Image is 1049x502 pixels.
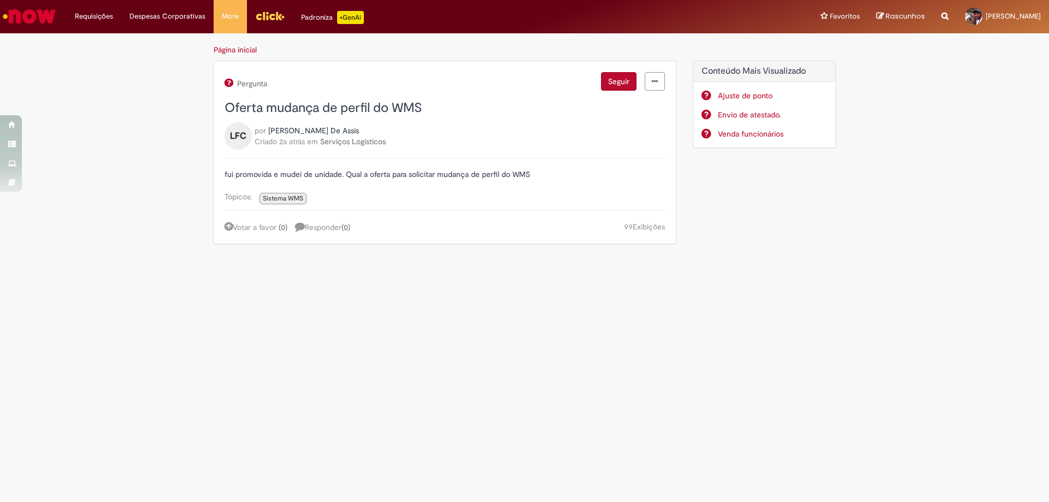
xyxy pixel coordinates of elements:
span: 0 [281,222,285,232]
span: Oferta mudança de perfil do WMS [225,99,422,116]
img: click_logo_yellow_360x200.png [255,8,285,24]
a: Ajuste de ponto [718,90,828,101]
a: 1 resposta, clique para responder [295,221,356,233]
span: Favoritos [830,11,860,22]
span: Responder [295,222,350,232]
span: Requisições [75,11,113,22]
a: LFC [225,131,252,140]
span: Despesas Corporativas [129,11,205,22]
img: ServiceNow [1,5,57,27]
span: LFC [230,127,246,145]
span: Criado [255,137,277,146]
div: Padroniza [301,11,364,24]
div: Conteúdo Mais Visualizado [693,61,836,149]
a: Página inicial [214,45,257,55]
span: Pergunta [235,79,267,88]
span: em [307,137,318,146]
span: 0 [344,222,348,232]
a: Envio de atestado. [718,109,828,120]
span: More [222,11,239,22]
span: Sistema WMS [263,194,303,203]
span: por [255,126,266,135]
span: Tópicos: [225,192,257,202]
span: Rascunhos [886,11,925,21]
span: ( ) [341,222,350,232]
a: Venda funcionários [718,128,828,139]
span: [PERSON_NAME] [986,11,1041,21]
p: fui promovida e mudei de unidade. Qual a oferta para solicitar mudança de perfil do WMS [225,169,665,179]
a: Votar a favor [225,222,276,232]
a: Rascunhos [876,11,925,22]
span: Exibições [633,222,665,232]
time: 17/12/2023 19:00:59 [279,137,305,146]
a: Sistema WMS [260,193,307,204]
button: Seguir [601,72,637,91]
h2: Conteúdo Mais Visualizado [702,67,828,76]
a: Luana Fernandes Cavalcanti De Assis perfil [268,125,359,136]
span: Luana Fernandes Cavalcanti De Assis perfil [268,126,359,135]
span: 2a atrás [279,137,305,146]
a: Serviços Logísticos [320,137,386,146]
span: ( ) [279,222,287,232]
a: menu Ações [645,72,665,91]
p: +GenAi [337,11,364,24]
span: 99 [624,222,633,232]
